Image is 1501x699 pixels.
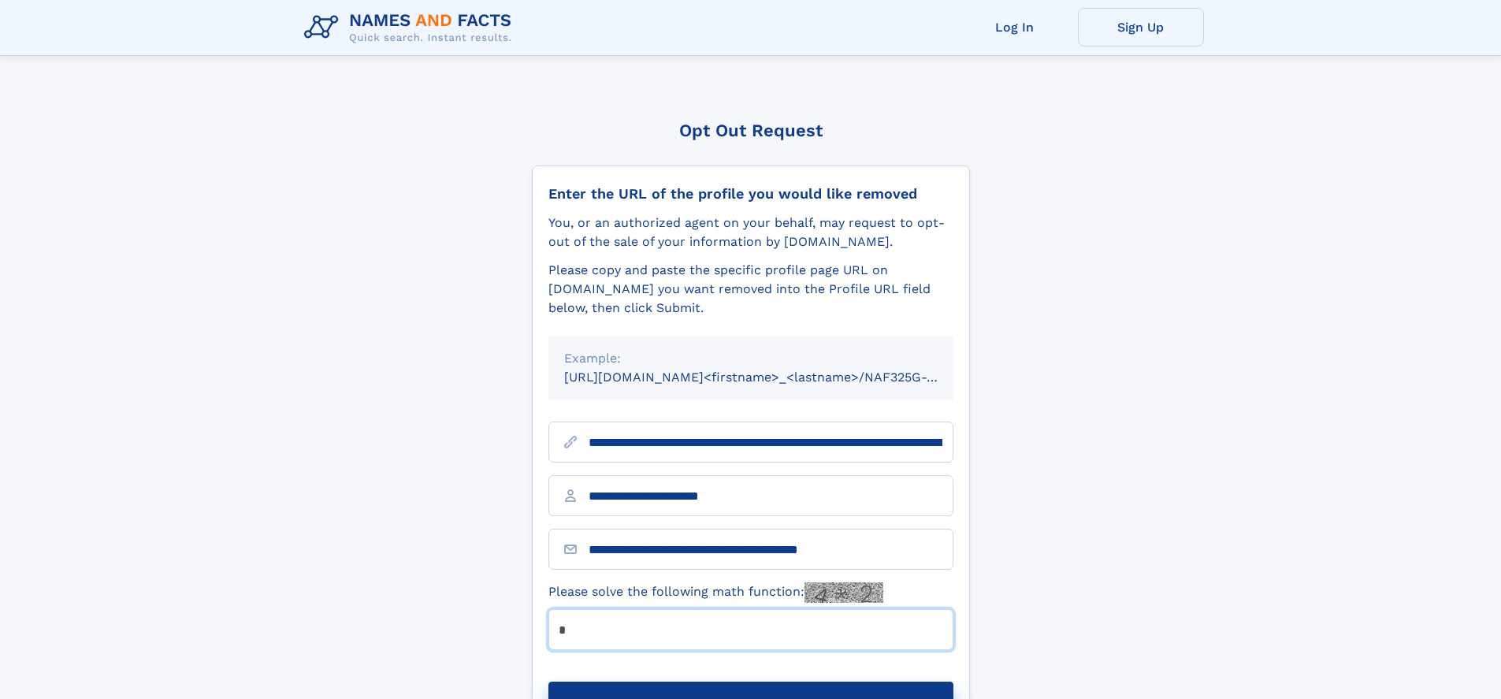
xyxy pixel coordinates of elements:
a: Log In [952,8,1078,46]
div: Example: [564,349,938,368]
div: Please copy and paste the specific profile page URL on [DOMAIN_NAME] you want removed into the Pr... [548,261,953,318]
small: [URL][DOMAIN_NAME]<firstname>_<lastname>/NAF325G-xxxxxxxx [564,370,983,385]
label: Please solve the following math function: [548,582,883,603]
a: Sign Up [1078,8,1204,46]
img: Logo Names and Facts [298,6,525,49]
div: Enter the URL of the profile you would like removed [548,185,953,203]
div: Opt Out Request [532,121,970,140]
div: You, or an authorized agent on your behalf, may request to opt-out of the sale of your informatio... [548,214,953,251]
